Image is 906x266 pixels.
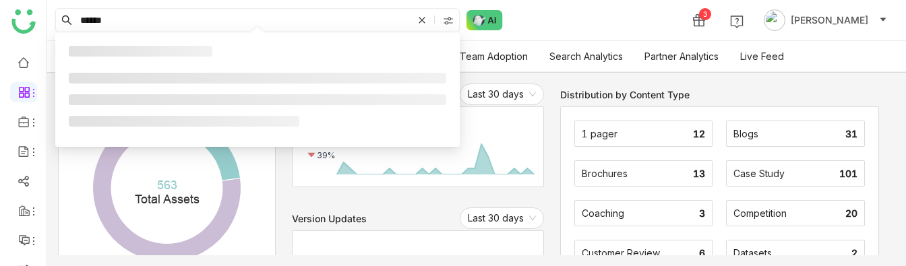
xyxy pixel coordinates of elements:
div: Blogs [733,128,845,139]
a: Partner Analytics [644,51,719,62]
div: Coaching [582,207,693,219]
button: [PERSON_NAME] [761,9,890,31]
div: Competition [733,207,845,219]
span: 12 [693,128,705,139]
div: 3 [699,8,711,20]
img: search-type.svg [443,15,454,26]
tspan: 563 [157,178,177,192]
div: Brochures [582,168,693,179]
div: Version Updates [292,213,367,224]
span: 20 [845,207,857,219]
text: Total Assets [135,178,200,206]
div: Case Study [733,168,839,179]
div: Distribution by Content Type [560,89,690,100]
span: 101 [839,168,857,179]
span: 2 [851,247,857,259]
img: logo [11,9,36,34]
div: Customer Review [582,247,693,259]
img: help.svg [730,15,744,28]
span: 6 [699,247,705,259]
a: Team Adoption [460,51,528,62]
div: 1 pager [582,128,693,139]
div: 39% [306,149,335,160]
nz-select-item: Last 30 days [468,84,536,104]
div: Datasets [733,247,845,259]
span: 13 [693,168,705,179]
img: ask-buddy-normal.svg [466,10,503,30]
nz-select-item: Last 30 days [468,208,536,228]
img: avatar [764,9,785,31]
span: [PERSON_NAME] [791,13,868,28]
span: 3 [699,207,705,219]
a: Live Feed [740,51,784,62]
div: Dashboard [47,41,149,72]
a: Search Analytics [549,51,623,62]
span: 31 [845,128,857,139]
